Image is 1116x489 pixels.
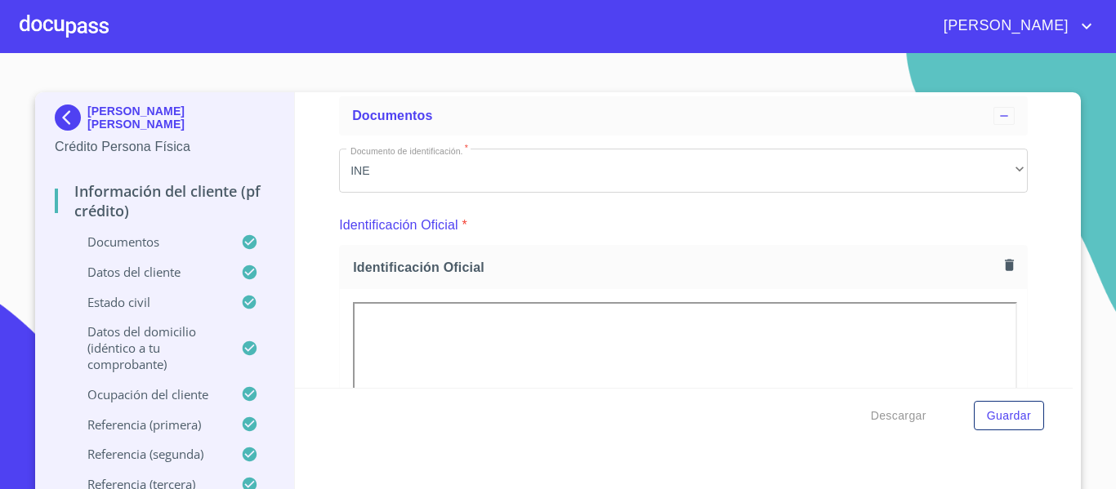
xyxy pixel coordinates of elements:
p: Crédito Persona Física [55,137,275,157]
p: Referencia (primera) [55,416,241,433]
p: Referencia (segunda) [55,446,241,462]
span: Descargar [871,406,926,426]
div: [PERSON_NAME] [PERSON_NAME] [55,104,275,137]
button: Descargar [864,401,933,431]
p: Estado Civil [55,294,241,310]
button: account of current user [931,13,1096,39]
p: Documentos [55,233,241,250]
span: Documentos [352,109,432,122]
button: Guardar [974,401,1044,431]
div: Documentos [339,96,1028,136]
p: Identificación Oficial [339,216,458,235]
p: Información del cliente (PF crédito) [55,181,275,220]
span: Guardar [987,406,1031,426]
span: [PERSON_NAME] [931,13,1077,39]
p: Datos del cliente [55,264,241,280]
div: INE [339,149,1028,193]
p: Datos del domicilio (idéntico a tu comprobante) [55,323,241,372]
p: [PERSON_NAME] [PERSON_NAME] [87,104,275,131]
p: Ocupación del Cliente [55,386,241,402]
span: Identificación Oficial [353,259,998,276]
img: Docupass spot blue [55,104,87,131]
